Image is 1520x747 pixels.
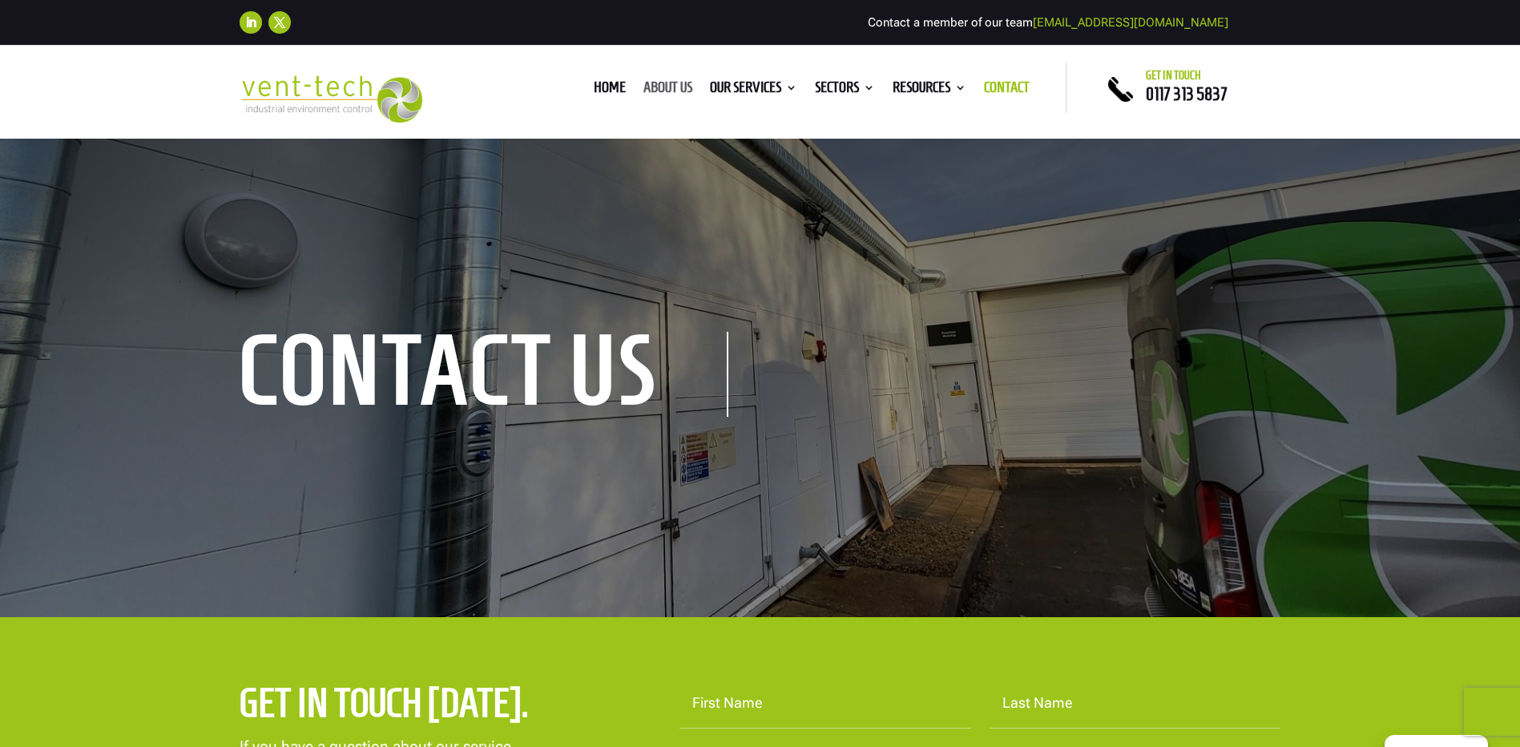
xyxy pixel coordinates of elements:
a: Our Services [710,82,797,99]
a: 0117 313 5837 [1146,84,1228,103]
a: Follow on LinkedIn [240,11,262,34]
a: Resources [893,82,966,99]
h1: contact us [240,332,728,417]
input: First Name [679,679,971,729]
img: 2023-09-27T08_35_16.549ZVENT-TECH---Clear-background [240,75,423,123]
a: Contact [984,82,1030,99]
a: About us [643,82,692,99]
span: Contact a member of our team [868,15,1228,30]
a: Sectors [815,82,875,99]
input: Last Name [990,679,1281,729]
a: [EMAIL_ADDRESS][DOMAIN_NAME] [1033,15,1228,30]
a: Home [594,82,626,99]
span: Get in touch [1146,69,1201,82]
a: Follow on X [268,11,291,34]
h2: Get in touch [DATE]. [240,679,574,735]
